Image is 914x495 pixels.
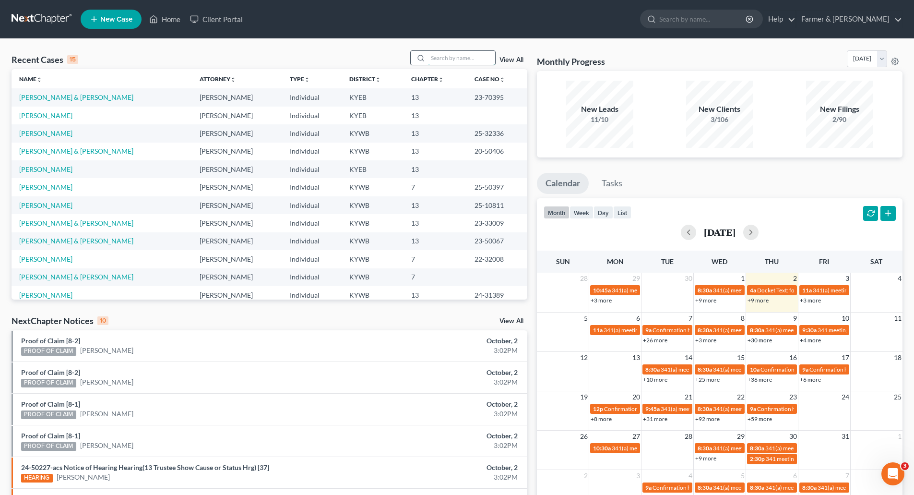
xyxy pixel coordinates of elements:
[21,442,76,451] div: PROOF OF CLAIM
[818,326,903,334] span: 341 meeting for [PERSON_NAME]
[342,250,404,268] td: KYWB
[21,400,80,408] a: Proof of Claim [8-1]
[750,287,756,294] span: 4a
[819,257,829,266] span: Fri
[97,316,108,325] div: 10
[57,472,110,482] a: [PERSON_NAME]
[750,455,765,462] span: 2:30p
[21,432,80,440] a: Proof of Claim [8-1]
[800,297,821,304] a: +3 more
[282,286,342,304] td: Individual
[36,77,42,83] i: unfold_more
[358,472,518,482] div: 3:02PM
[750,445,764,452] span: 8:30a
[438,77,444,83] i: unfold_more
[192,286,282,304] td: [PERSON_NAME]
[893,313,902,324] span: 11
[844,470,850,482] span: 7
[604,326,696,334] span: 341(a) meeting for [PERSON_NAME]
[21,463,269,471] a: 24-50227-acs Notice of Hearing Hearing(13 Trustee Show Cause or Status Hrg) [37]
[404,214,467,232] td: 13
[192,160,282,178] td: [PERSON_NAME]
[748,376,772,383] a: +36 more
[467,214,527,232] td: 23-33009
[645,326,652,334] span: 9a
[802,326,817,334] span: 9:30a
[192,214,282,232] td: [PERSON_NAME]
[593,287,611,294] span: 10:45a
[788,391,798,403] span: 23
[800,337,821,344] a: +4 more
[282,250,342,268] td: Individual
[566,115,633,124] div: 11/10
[230,77,236,83] i: unfold_more
[788,431,798,442] span: 30
[591,415,612,423] a: +8 more
[19,201,72,209] a: [PERSON_NAME]
[713,366,806,373] span: 341(a) meeting for [PERSON_NAME]
[282,107,342,124] td: Individual
[688,470,693,482] span: 4
[566,104,633,115] div: New Leads
[593,445,611,452] span: 10:30a
[467,286,527,304] td: 24-31389
[686,104,753,115] div: New Clients
[841,313,850,324] span: 10
[645,484,652,491] span: 9a
[467,143,527,160] td: 20-50406
[192,88,282,106] td: [PERSON_NAME]
[612,287,704,294] span: 341(a) meeting for [PERSON_NAME]
[544,206,570,219] button: month
[349,75,381,83] a: Districtunfold_more
[185,11,248,28] a: Client Portal
[750,326,764,334] span: 8:30a
[19,93,133,101] a: [PERSON_NAME] & [PERSON_NAME]
[593,405,603,412] span: 12p
[358,346,518,355] div: 3:02PM
[712,257,727,266] span: Wed
[688,313,693,324] span: 7
[631,273,641,284] span: 29
[841,352,850,363] span: 17
[358,409,518,419] div: 3:02PM
[802,366,808,373] span: 9a
[757,287,843,294] span: Docket Text: for [PERSON_NAME]
[282,268,342,286] td: Individual
[653,484,812,491] span: Confirmation hearing for [PERSON_NAME] & [PERSON_NAME]
[645,405,660,412] span: 9:45a
[897,431,902,442] span: 1
[19,219,133,227] a: [PERSON_NAME] & [PERSON_NAME]
[583,470,589,482] span: 2
[686,115,753,124] div: 3/106
[893,352,902,363] span: 18
[192,250,282,268] td: [PERSON_NAME]
[282,178,342,196] td: Individual
[80,346,133,355] a: [PERSON_NAME]
[659,10,747,28] input: Search by name...
[695,297,716,304] a: +9 more
[411,75,444,83] a: Chapterunfold_more
[144,11,185,28] a: Home
[358,431,518,441] div: October, 2
[404,250,467,268] td: 7
[579,352,589,363] span: 12
[713,405,806,412] span: 341(a) meeting for [PERSON_NAME]
[19,165,72,173] a: [PERSON_NAME]
[404,160,467,178] td: 13
[713,326,806,334] span: 341(a) meeting for [PERSON_NAME]
[358,399,518,409] div: October, 2
[499,318,523,325] a: View All
[200,75,236,83] a: Attorneyunfold_more
[792,273,798,284] span: 2
[684,391,693,403] span: 21
[736,352,746,363] span: 15
[661,257,674,266] span: Tue
[698,366,712,373] span: 8:30a
[740,313,746,324] span: 8
[631,391,641,403] span: 20
[537,56,605,67] h3: Monthly Progress
[192,143,282,160] td: [PERSON_NAME]
[404,196,467,214] td: 13
[684,273,693,284] span: 30
[282,143,342,160] td: Individual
